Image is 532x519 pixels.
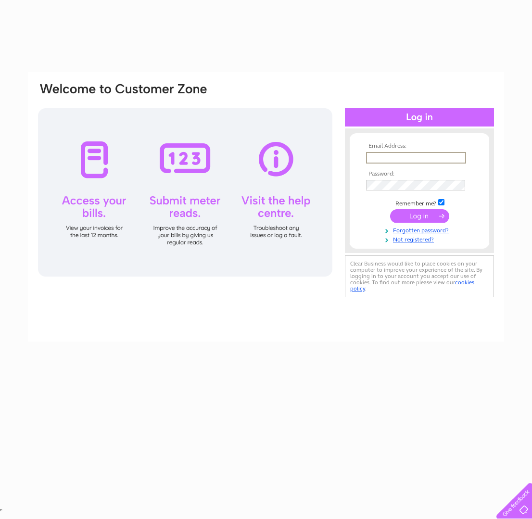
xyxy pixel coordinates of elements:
a: Forgotten password? [366,225,475,234]
a: cookies policy [350,279,474,292]
input: Submit [390,209,449,223]
th: Password: [364,171,475,177]
th: Email Address: [364,143,475,150]
a: Not registered? [366,234,475,243]
td: Remember me? [364,198,475,207]
div: Clear Business would like to place cookies on your computer to improve your experience of the sit... [345,255,494,297]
